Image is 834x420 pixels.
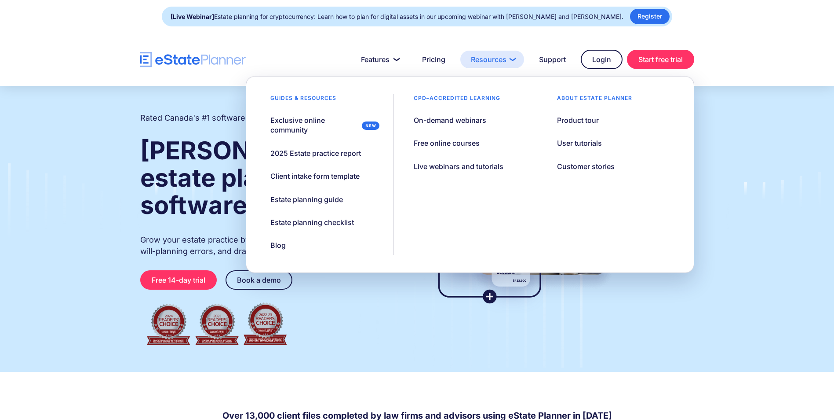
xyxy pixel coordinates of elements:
[140,270,217,290] a: Free 14-day trial
[403,134,491,152] a: Free online courses
[259,94,347,107] div: Guides & resources
[259,236,297,254] a: Blog
[414,162,503,171] div: Live webinars and tutorials
[140,136,399,220] strong: [PERSON_NAME] and estate planning software
[403,94,511,107] div: CPD–accredited learning
[403,111,497,129] a: On-demand webinars
[546,94,643,107] div: About estate planner
[140,52,246,67] a: home
[546,111,610,129] a: Product tour
[171,11,623,23] div: Estate planning for cryptocurrency: Learn how to plan for digital assets in our upcoming webinar ...
[627,50,694,69] a: Start free trial
[414,115,486,125] div: On-demand webinars
[270,240,286,250] div: Blog
[581,50,623,69] a: Login
[557,162,615,171] div: Customer stories
[460,51,524,68] a: Resources
[270,115,358,135] div: Exclusive online community
[259,111,385,140] a: Exclusive online community
[557,138,602,148] div: User tutorials
[350,51,407,68] a: Features
[259,213,365,232] a: Estate planning checklist
[270,217,354,227] div: Estate planning checklist
[226,270,292,290] a: Book a demo
[412,51,456,68] a: Pricing
[546,157,626,176] a: Customer stories
[171,13,214,20] strong: [Live Webinar]
[414,138,480,148] div: Free online courses
[140,234,401,257] p: Grow your estate practice by streamlining client intake, reducing will-planning errors, and draft...
[270,148,361,158] div: 2025 Estate practice report
[403,157,514,176] a: Live webinars and tutorials
[546,134,613,152] a: User tutorials
[270,195,343,204] div: Estate planning guide
[557,115,599,125] div: Product tour
[259,190,354,209] a: Estate planning guide
[270,171,360,181] div: Client intake form template
[630,9,670,24] a: Register
[259,167,371,185] a: Client intake form template
[140,112,334,124] h2: Rated Canada's #1 software for estate practitioners
[528,51,576,68] a: Support
[259,144,372,162] a: 2025 Estate practice report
